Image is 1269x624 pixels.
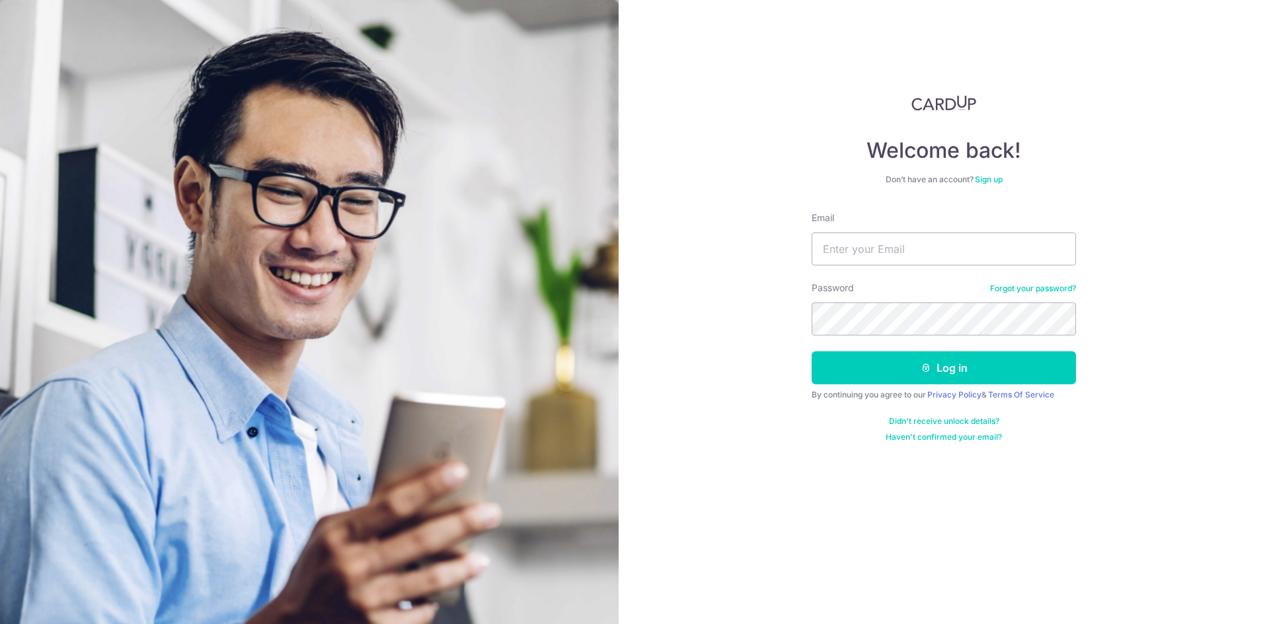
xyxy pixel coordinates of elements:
a: Forgot your password? [990,283,1076,294]
button: Log in [812,351,1076,384]
a: Sign up [975,174,1003,184]
a: Privacy Policy [927,390,981,399]
div: By continuing you agree to our & [812,390,1076,400]
label: Password [812,281,854,295]
a: Terms Of Service [988,390,1054,399]
div: Don’t have an account? [812,174,1076,185]
a: Haven't confirmed your email? [886,432,1002,442]
input: Enter your Email [812,232,1076,265]
img: CardUp Logo [911,95,976,111]
label: Email [812,211,834,225]
h4: Welcome back! [812,137,1076,164]
a: Didn't receive unlock details? [889,416,999,427]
